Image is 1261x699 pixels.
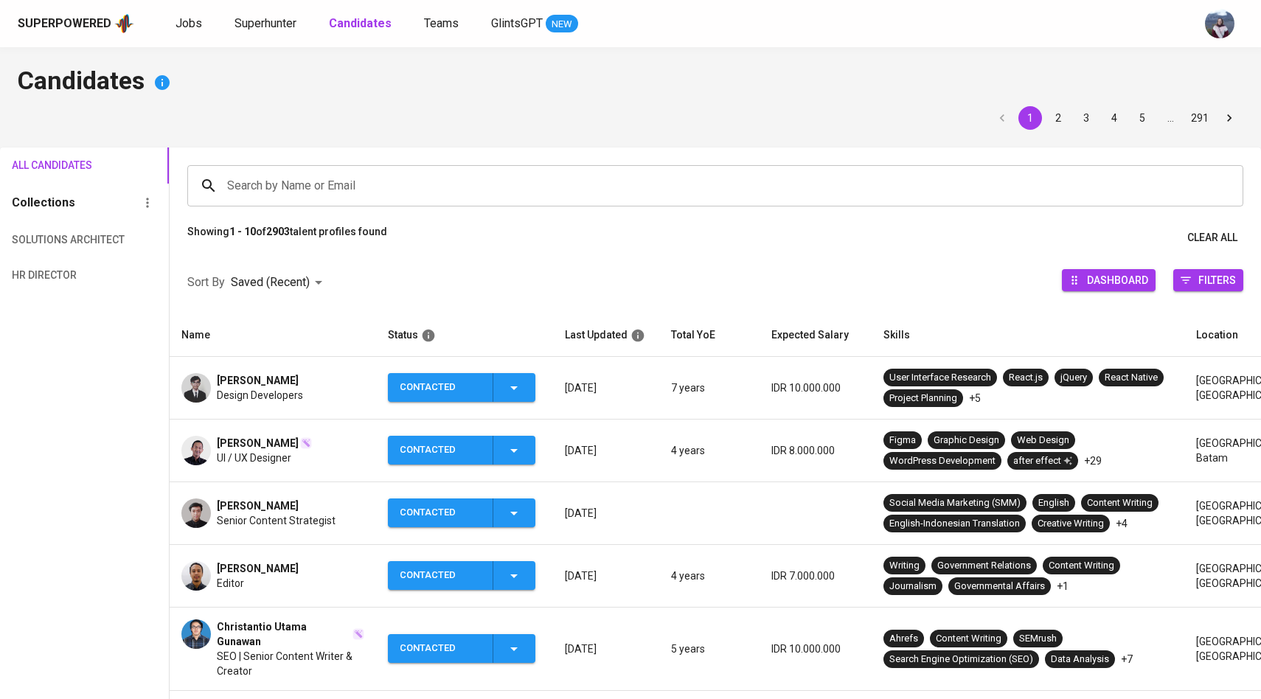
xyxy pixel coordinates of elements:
[1130,106,1154,130] button: Go to page 5
[565,506,647,521] p: [DATE]
[217,388,303,403] span: Design Developers
[872,314,1184,357] th: Skills
[217,619,351,649] span: Christantio Utama Gunawan
[936,632,1001,646] div: Content Writing
[217,576,244,591] span: Editor
[187,224,387,251] p: Showing of talent profiles found
[1057,579,1069,594] p: +1
[329,15,395,33] a: Candidates
[300,437,312,449] img: magic_wand.svg
[217,436,299,451] span: [PERSON_NAME]
[217,649,364,678] span: SEO | Senior Content Writer & Creator
[1018,106,1042,130] button: page 1
[217,561,299,576] span: [PERSON_NAME]
[217,513,336,528] span: Senior Content Strategist
[187,274,225,291] p: Sort By
[1062,269,1156,291] button: Dashboard
[12,156,92,175] span: All Candidates
[400,436,481,465] div: Contacted
[671,443,748,458] p: 4 years
[671,380,748,395] p: 7 years
[1102,106,1126,130] button: Go to page 4
[1198,270,1236,290] span: Filters
[671,641,748,656] p: 5 years
[217,498,299,513] span: [PERSON_NAME]
[231,269,327,296] div: Saved (Recent)
[546,17,578,32] span: NEW
[388,498,535,527] button: Contacted
[376,314,553,357] th: Status
[1173,269,1243,291] button: Filters
[934,434,999,448] div: Graphic Design
[889,517,1020,531] div: English-Indonesian Translation
[217,373,299,388] span: [PERSON_NAME]
[988,106,1243,130] nav: pagination navigation
[771,568,860,583] p: IDR 7.000.000
[170,314,376,357] th: Name
[400,498,481,527] div: Contacted
[889,559,920,573] div: Writing
[659,314,760,357] th: Total YoE
[266,226,290,237] b: 2903
[1060,371,1087,385] div: jQuery
[1087,496,1153,510] div: Content Writing
[1038,517,1104,531] div: Creative Writing
[176,16,202,30] span: Jobs
[424,16,459,30] span: Teams
[889,434,916,448] div: Figma
[181,373,211,403] img: 4b3c3c7064ab9647040cf3bbe67ac592.jpeg
[18,13,134,35] a: Superpoweredapp logo
[969,391,981,406] p: +5
[771,641,860,656] p: IDR 10.000.000
[388,373,535,402] button: Contacted
[937,559,1031,573] div: Government Relations
[1084,453,1102,468] p: +29
[889,653,1033,667] div: Search Engine Optimization (SEO)
[1187,106,1213,130] button: Go to page 291
[565,380,647,395] p: [DATE]
[1074,106,1098,130] button: Go to page 3
[1187,229,1237,247] span: Clear All
[1017,434,1069,448] div: Web Design
[181,498,211,528] img: 4f26e2e1c19c32cebac3224b39a08bea.jpg
[388,436,535,465] button: Contacted
[491,16,543,30] span: GlintsGPT
[229,226,256,237] b: 1 - 10
[181,561,211,591] img: 301a0c744de774ac17c695cfedf9fe0b.jpeg
[1121,652,1133,667] p: +7
[352,628,364,640] img: magic_wand.svg
[1205,9,1234,38] img: christine.raharja@glints.com
[12,266,92,285] span: HR Director
[1116,516,1128,531] p: +4
[12,231,92,249] span: Solutions Architect
[400,561,481,590] div: Contacted
[954,580,1045,594] div: Governmental Affairs
[565,641,647,656] p: [DATE]
[889,632,918,646] div: Ahrefs
[12,192,75,213] h6: Collections
[1158,111,1182,125] div: …
[388,634,535,663] button: Contacted
[760,314,872,357] th: Expected Salary
[1013,454,1072,468] div: after effect
[671,568,748,583] p: 4 years
[771,380,860,395] p: IDR 10.000.000
[771,443,860,458] p: IDR 8.000.000
[1009,371,1043,385] div: React.js
[18,15,111,32] div: Superpowered
[1217,106,1241,130] button: Go to next page
[231,274,310,291] p: Saved (Recent)
[1038,496,1069,510] div: English
[553,314,659,357] th: Last Updated
[1046,106,1070,130] button: Go to page 2
[181,619,211,649] img: 93fb901a13c3a3bd6aa62111f231c3d7.jpg
[388,561,535,590] button: Contacted
[235,15,299,33] a: Superhunter
[176,15,205,33] a: Jobs
[1087,270,1148,290] span: Dashboard
[1019,632,1057,646] div: SEMrush
[889,454,996,468] div: WordPress Development
[400,634,481,663] div: Contacted
[181,436,211,465] img: 8aba81512aeedee35d9a129fd98256d9.png
[889,580,937,594] div: Journalism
